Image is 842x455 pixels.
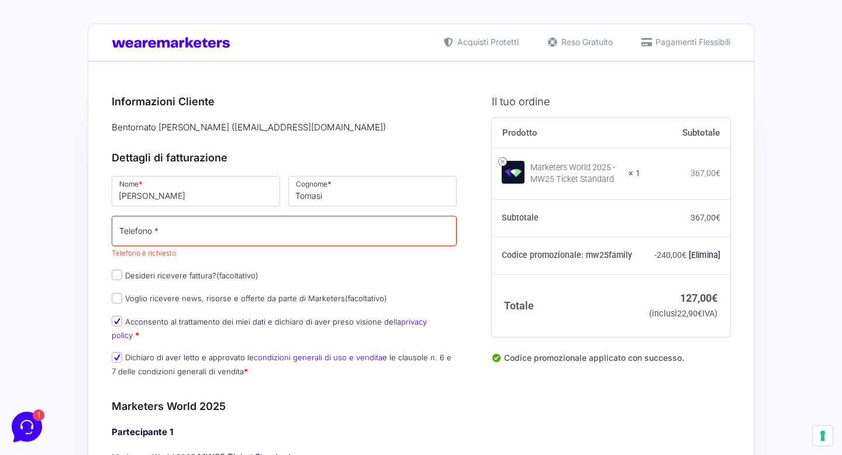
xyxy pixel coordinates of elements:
h4: Partecipante 1 [112,426,457,439]
div: Marketers World 2025 - MW25 Ticket Standard [530,162,622,185]
input: Acconsento al trattamento dei miei dati e dichiaro di aver preso visione dellaprivacy policy [112,316,122,326]
button: Home [9,347,81,374]
h2: Ciao da Marketers 👋 [9,9,196,28]
span: (facoltativo) [216,271,258,280]
a: privacy policy [112,317,427,340]
th: Prodotto [492,118,641,149]
img: dark [19,67,42,90]
p: Messaggi [101,364,133,374]
p: Aiuto [180,364,197,374]
label: Acconsento al trattamento dei miei dati e dichiaro di aver preso visione della [112,317,427,340]
p: Ciao 🙂 Se hai qualche domanda siamo qui per aiutarti! [49,80,179,91]
span: Reso Gratuito [558,36,613,48]
button: 1Messaggi [81,347,153,374]
bdi: 127,00 [680,292,717,304]
th: Codice promozionale: mw25family [492,237,641,274]
bdi: 367,00 [691,213,720,222]
span: € [712,292,717,304]
input: Desideri ricevere fattura?(facoltativo) [112,270,122,280]
input: Nome * [112,176,280,206]
span: Telefono è richiesto [112,249,176,257]
input: Voglio ricevere news, risorse e offerte da parte di Marketers(facoltativo) [112,293,122,304]
th: Subtotale [492,200,641,237]
th: Totale [492,274,641,337]
h3: Informazioni Cliente [112,94,457,109]
label: Desideri ricevere fattura? [112,271,258,280]
a: Rimuovi il codice promozionale mw25family [689,250,720,260]
a: Apri Centro Assistenza [125,147,215,157]
span: 240,00 [657,250,686,260]
span: Le tue conversazioni [19,47,99,56]
p: 1 anno fa [186,66,215,76]
span: € [698,309,702,319]
h3: Dettagli di fatturazione [112,150,457,166]
span: Inizia una conversazione [76,108,172,117]
p: Home [35,364,55,374]
button: Inizia una conversazione [19,101,215,124]
td: - [640,237,730,274]
iframe: Customerly Messenger Launcher [9,409,44,444]
span: € [716,168,720,178]
span: € [682,250,686,260]
span: 22,90 [677,309,702,319]
input: Dichiaro di aver letto e approvato lecondizioni generali di uso e venditae le clausole n. 6 e 7 d... [112,352,122,363]
strong: × 1 [629,168,640,180]
h3: Il tuo ordine [492,94,730,109]
span: Acquisti Protetti [454,36,519,48]
input: Telefono * [112,216,457,246]
button: Le tue preferenze relative al consenso per le tecnologie di tracciamento [813,426,833,446]
label: Dichiaro di aver letto e approvato le e le clausole n. 6 e 7 delle condizioni generali di vendita [112,353,451,375]
img: Marketers World 2025 - MW25 Ticket Standard [502,161,524,184]
span: 1 [117,346,125,354]
a: [DEMOGRAPHIC_DATA] tutto [104,47,215,56]
th: Subtotale [640,118,730,149]
label: Voglio ricevere news, risorse e offerte da parte di Marketers [112,294,387,303]
span: (facoltativo) [345,294,387,303]
span: 1 [203,80,215,91]
h3: Marketers World 2025 [112,398,457,414]
span: € [716,213,720,222]
bdi: 367,00 [691,168,720,178]
button: Aiuto [153,347,225,374]
input: Cerca un articolo... [26,173,191,184]
a: [PERSON_NAME]Ciao 🙂 Se hai qualche domanda siamo qui per aiutarti!1 anno fa1 [14,61,220,96]
span: [PERSON_NAME] [49,66,179,77]
div: Bentornato [PERSON_NAME] ( [EMAIL_ADDRESS][DOMAIN_NAME] ) [108,118,461,137]
small: (inclusi IVA) [649,309,717,319]
a: condizioni generali di uso e vendita [254,353,382,362]
input: Cognome * [288,176,457,206]
span: Trova una risposta [19,147,91,157]
div: Codice promozionale applicato con successo. [492,351,730,374]
span: Pagamenti Flessibili [653,36,730,48]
